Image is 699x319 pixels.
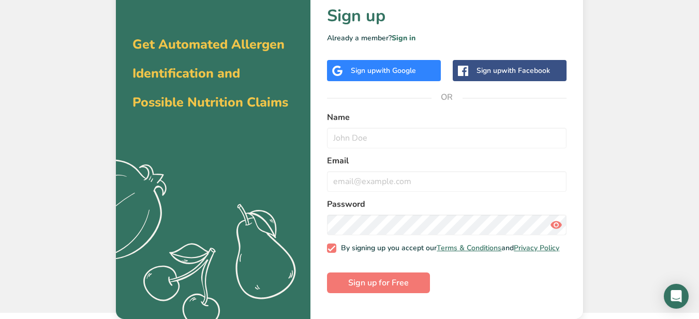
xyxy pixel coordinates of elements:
[351,65,416,76] div: Sign up
[327,33,567,43] p: Already a member?
[376,66,416,75] span: with Google
[327,272,430,293] button: Sign up for Free
[132,36,288,111] span: Get Automated Allergen Identification and Possible Nutrition Claims
[336,244,560,253] span: By signing up you accept our and
[327,198,567,210] label: Password
[514,243,559,253] a: Privacy Policy
[327,171,567,192] input: email@example.com
[501,66,550,75] span: with Facebook
[348,277,409,289] span: Sign up for Free
[664,284,689,309] div: Open Intercom Messenger
[327,4,567,28] h1: Sign up
[432,82,463,113] span: OR
[327,111,567,124] label: Name
[327,155,567,167] label: Email
[477,65,550,76] div: Sign up
[327,128,567,148] input: John Doe
[392,33,415,43] a: Sign in
[437,243,501,253] a: Terms & Conditions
